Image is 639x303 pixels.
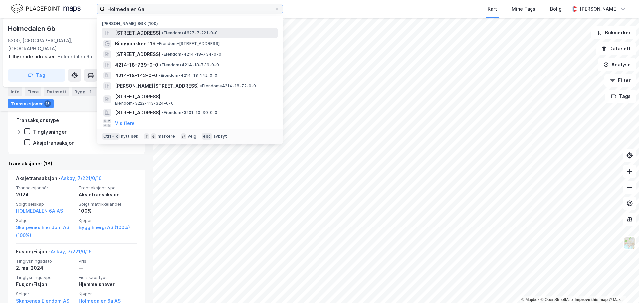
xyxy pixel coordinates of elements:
[16,258,75,264] span: Tinglysningsdato
[115,50,160,58] span: [STREET_ADDRESS]
[200,83,202,88] span: •
[8,69,65,82] button: Tag
[159,73,161,78] span: •
[606,271,639,303] iframe: Chat Widget
[157,41,220,46] span: Eiendom • [STREET_ADDRESS]
[158,134,175,139] div: markere
[105,4,275,14] input: Søk på adresse, matrikkel, gårdeiere, leietakere eller personer
[488,5,497,13] div: Kart
[159,73,217,78] span: Eiendom • 4214-18-142-0-0
[202,133,212,140] div: esc
[8,23,56,34] div: Holmedalen 6b
[16,291,75,297] span: Selger
[162,52,164,57] span: •
[79,264,137,272] div: —
[606,271,639,303] div: Kontrollprogram for chat
[87,88,94,95] div: 1
[550,5,562,13] div: Bolig
[51,249,92,254] a: Askøy, 7/221/0/16
[102,133,120,140] div: Ctrl + k
[16,201,75,207] span: Solgt selskap
[115,101,174,106] span: Eiendom • 3222-113-324-0-0
[79,280,137,288] div: Hjemmelshaver
[16,116,59,124] div: Transaksjonstype
[72,87,96,96] div: Bygg
[16,264,75,272] div: 2. mai 2024
[596,42,636,55] button: Datasett
[97,16,283,28] div: [PERSON_NAME] søk (100)
[591,26,636,39] button: Bokmerker
[16,208,63,214] a: HOLMEDALEN 6A AS
[61,175,102,181] a: Askøy, 7/221/0/16
[598,58,636,71] button: Analyse
[541,297,573,302] a: OpenStreetMap
[8,160,145,168] div: Transaksjoner (18)
[79,191,137,199] div: Aksjetransaksjon
[580,5,618,13] div: [PERSON_NAME]
[160,62,219,68] span: Eiendom • 4214-18-739-0-0
[16,191,75,199] div: 2024
[521,297,539,302] a: Mapbox
[44,87,69,96] div: Datasett
[25,87,41,96] div: Eiere
[512,5,535,13] div: Mine Tags
[623,237,636,249] img: Z
[157,41,159,46] span: •
[115,93,275,101] span: [STREET_ADDRESS]
[44,100,51,107] div: 18
[8,99,54,108] div: Transaksjoner
[115,61,158,69] span: 4214-18-739-0-0
[16,275,75,280] span: Tinglysningstype
[162,110,218,115] span: Eiendom • 3201-10-30-0-0
[162,30,164,35] span: •
[16,218,75,223] span: Selger
[79,185,137,191] span: Transaksjonstype
[604,74,636,87] button: Filter
[11,3,81,15] img: logo.f888ab2527a4732fd821a326f86c7f29.svg
[160,62,162,67] span: •
[162,30,218,36] span: Eiendom • 4627-7-221-0-0
[16,224,75,239] a: Skarpenes Eiendom AS (100%)
[605,90,636,103] button: Tags
[188,134,197,139] div: velg
[115,40,156,48] span: Bildøybakken 119
[8,87,22,96] div: Info
[79,224,137,231] a: Bygg Energi AS (100%)
[115,29,160,37] span: [STREET_ADDRESS]
[8,37,108,53] div: 5300, [GEOGRAPHIC_DATA], [GEOGRAPHIC_DATA]
[79,201,137,207] span: Solgt matrikkelandel
[16,185,75,191] span: Transaksjonsår
[115,119,135,127] button: Vis flere
[115,72,157,79] span: 4214-18-142-0-0
[79,258,137,264] span: Pris
[16,248,92,258] div: Fusjon/Fisjon -
[79,275,137,280] span: Eierskapstype
[8,54,57,59] span: Tilhørende adresser:
[162,52,221,57] span: Eiendom • 4214-18-734-0-0
[115,109,160,117] span: [STREET_ADDRESS]
[16,174,102,185] div: Aksjetransaksjon -
[33,140,75,146] div: Aksjetransaksjon
[575,297,608,302] a: Improve this map
[121,134,139,139] div: nytt søk
[79,291,137,297] span: Kjøper
[115,82,199,90] span: [PERSON_NAME][STREET_ADDRESS]
[162,110,164,115] span: •
[213,134,227,139] div: avbryt
[79,218,137,223] span: Kjøper
[79,207,137,215] div: 100%
[8,53,140,61] div: Holmedalen 6a
[200,83,256,89] span: Eiendom • 4214-18-72-0-0
[16,280,75,288] div: Fusjon/Fisjon
[33,129,67,135] div: Tinglysninger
